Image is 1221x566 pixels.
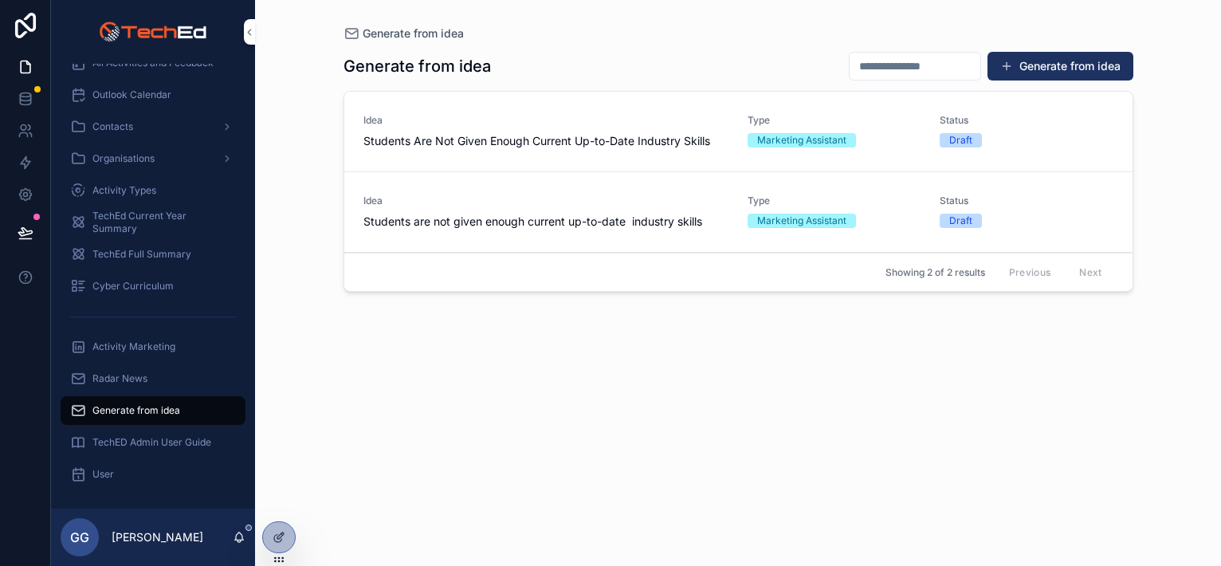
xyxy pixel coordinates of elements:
[363,214,729,230] span: Students are not given enough current up-to-date industry skills
[61,112,245,141] a: Contacts
[748,195,921,207] span: Type
[92,280,174,293] span: Cyber Curriculum
[99,19,206,45] img: App logo
[363,195,729,207] span: Idea
[748,114,921,127] span: Type
[949,214,972,228] div: Draft
[940,114,1113,127] span: Status
[61,272,245,301] a: Cyber Curriculum
[92,88,171,101] span: Outlook Calendar
[92,404,180,417] span: Generate from idea
[344,26,464,41] a: Generate from idea
[92,120,133,133] span: Contacts
[363,114,729,127] span: Idea
[92,184,156,197] span: Activity Types
[61,240,245,269] a: TechEd Full Summary
[92,468,114,481] span: User
[61,332,245,361] a: Activity Marketing
[949,133,972,147] div: Draft
[61,460,245,489] a: User
[92,248,191,261] span: TechEd Full Summary
[92,436,211,449] span: TechED Admin User Guide
[363,26,464,41] span: Generate from idea
[92,210,230,235] span: TechEd Current Year Summary
[987,52,1133,81] button: Generate from idea
[92,372,147,385] span: Radar News
[344,172,1133,253] a: IdeaStudents are not given enough current up-to-date industry skillsTypeMarketing AssistantStatus...
[92,340,175,353] span: Activity Marketing
[61,81,245,109] a: Outlook Calendar
[61,396,245,425] a: Generate from idea
[70,528,89,547] span: GG
[757,133,846,147] div: Marketing Assistant
[61,428,245,457] a: TechED Admin User Guide
[61,208,245,237] a: TechEd Current Year Summary
[344,55,491,77] h1: Generate from idea
[61,176,245,205] a: Activity Types
[363,133,729,149] span: Students Are Not Given Enough Current Up-to-Date Industry Skills
[61,364,245,393] a: Radar News
[51,64,255,509] div: scrollable content
[61,144,245,173] a: Organisations
[757,214,846,228] div: Marketing Assistant
[885,266,985,279] span: Showing 2 of 2 results
[344,92,1133,172] a: IdeaStudents Are Not Given Enough Current Up-to-Date Industry SkillsTypeMarketing AssistantStatus...
[92,152,155,165] span: Organisations
[940,195,1113,207] span: Status
[112,529,203,545] p: [PERSON_NAME]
